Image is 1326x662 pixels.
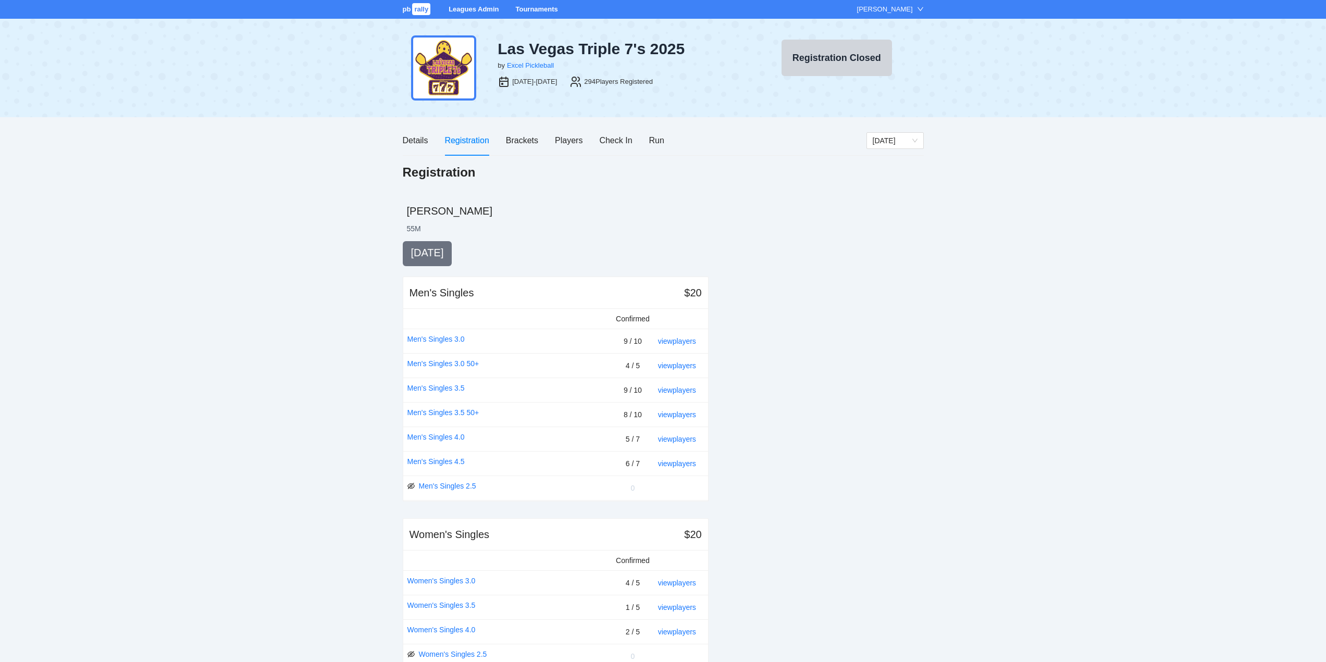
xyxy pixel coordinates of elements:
[857,4,913,15] div: [PERSON_NAME]
[419,648,487,660] a: Women's Singles 2.5
[555,134,583,147] div: Players
[658,410,696,419] a: view players
[658,386,696,394] a: view players
[506,134,538,147] div: Brackets
[684,285,701,300] div: $20
[407,407,479,418] a: Men's Singles 3.5 50+
[498,40,741,58] div: Las Vegas Triple 7's 2025
[407,599,476,611] a: Women's Singles 3.5
[658,628,696,636] a: view players
[507,61,554,69] a: Excel Pickleball
[658,459,696,468] a: view players
[612,551,654,571] td: Confirmed
[407,482,415,490] span: eye-invisible
[407,575,476,586] a: Women's Singles 3.0
[917,6,924,13] span: down
[407,382,465,394] a: Men's Singles 3.5
[584,77,653,87] div: 294 Players Registered
[407,358,479,369] a: Men's Singles 3.0 50+
[649,134,664,147] div: Run
[612,619,654,644] td: 2 / 5
[410,527,490,542] div: Women's Singles
[410,285,474,300] div: Men's Singles
[449,5,499,13] a: Leagues Admin
[403,164,476,181] h1: Registration
[407,223,421,234] li: 55 M
[515,5,557,13] a: Tournaments
[403,134,428,147] div: Details
[444,134,489,147] div: Registration
[630,652,635,660] span: 0
[630,484,635,492] span: 0
[407,333,465,345] a: Men's Singles 3.0
[403,5,411,13] span: pb
[407,624,476,635] a: Women's Singles 4.0
[612,402,654,427] td: 8 / 10
[658,435,696,443] a: view players
[411,247,444,258] span: [DATE]
[684,527,701,542] div: $20
[498,60,505,71] div: by
[612,329,654,353] td: 9 / 10
[658,603,696,611] a: view players
[658,579,696,587] a: view players
[612,309,654,329] td: Confirmed
[407,204,924,218] h2: [PERSON_NAME]
[599,134,632,147] div: Check In
[782,40,892,76] button: Registration Closed
[407,456,465,467] a: Men's Singles 4.5
[612,595,654,619] td: 1 / 5
[411,35,476,101] img: tiple-sevens-24.png
[512,77,557,87] div: [DATE]-[DATE]
[658,337,696,345] a: view players
[407,431,465,443] a: Men's Singles 4.0
[612,378,654,402] td: 9 / 10
[612,427,654,451] td: 5 / 7
[658,361,696,370] a: view players
[612,570,654,595] td: 4 / 5
[407,651,415,658] span: eye-invisible
[403,5,432,13] a: pbrally
[412,3,430,15] span: rally
[873,133,918,148] span: Friday
[419,480,476,492] a: Men's Singles 2.5
[612,353,654,378] td: 4 / 5
[612,451,654,476] td: 6 / 7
